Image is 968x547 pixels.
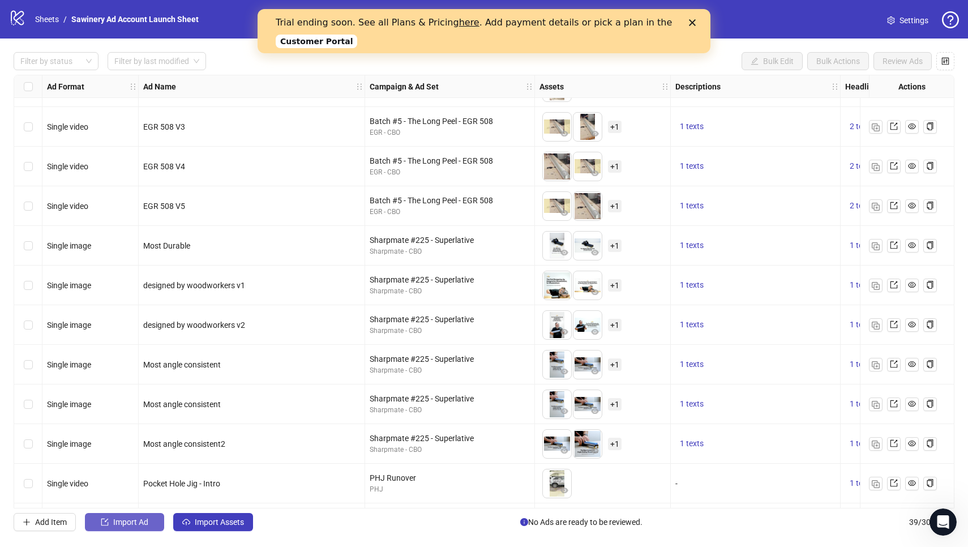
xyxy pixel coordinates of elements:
[608,279,622,292] span: + 1
[14,305,42,345] div: Select row 23
[558,246,571,260] button: Preview
[908,320,916,328] span: eye
[608,319,622,331] span: + 1
[47,80,84,93] strong: Ad Format
[872,163,880,171] img: Duplicate
[520,516,643,528] span: No Ads are ready to be reviewed.
[608,121,622,133] span: + 1
[558,445,571,458] button: Preview
[675,120,708,134] button: 1 texts
[869,437,883,451] button: Duplicate
[370,115,530,127] div: Batch #5 - The Long Peel - EGR 508
[898,80,926,93] strong: Actions
[560,447,568,455] span: eye
[588,405,602,418] button: Preview
[845,120,878,134] button: 2 texts
[14,424,42,464] div: Select row 26
[47,241,91,250] span: Single image
[47,479,88,488] span: Single video
[370,484,530,495] div: PHJ
[47,439,91,448] span: Single image
[850,122,873,131] span: 2 texts
[872,361,880,369] img: Duplicate
[370,405,530,416] div: Sharpmate - CBO
[872,401,880,409] img: Duplicate
[370,273,530,286] div: Sharpmate #225 - Superlative
[872,123,880,131] img: Duplicate
[370,234,530,246] div: Sharpmate #225 - Superlative
[608,160,622,173] span: + 1
[807,52,869,70] button: Bulk Actions
[869,160,883,173] button: Duplicate
[543,390,571,418] img: Asset 1
[890,400,898,408] span: export
[143,162,185,171] span: EGR 508 V4
[14,513,76,531] button: Add Item
[370,472,530,484] div: PHJ Runover
[680,201,704,210] span: 1 texts
[872,242,880,250] img: Duplicate
[47,281,91,290] span: Single image
[14,503,42,543] div: Select row 28
[591,407,599,415] span: eye
[845,279,878,292] button: 1 texts
[370,365,530,376] div: Sharpmate - CBO
[742,52,803,70] button: Bulk Edit
[532,75,534,97] div: Resize Campaign & Ad Set column
[850,360,873,369] span: 1 texts
[588,326,602,339] button: Preview
[890,241,898,249] span: export
[520,518,528,526] span: info-circle
[558,365,571,379] button: Preview
[85,513,164,531] button: Import Ad
[591,367,599,375] span: eye
[370,392,530,405] div: Sharpmate #225 - Superlative
[926,122,934,130] span: copy
[573,152,602,181] img: Asset 2
[143,360,221,369] span: Most angle consistent
[845,398,878,411] button: 1 texts
[370,286,530,297] div: Sharpmate - CBO
[560,169,568,177] span: eye
[926,162,934,170] span: copy
[543,430,571,458] img: Asset 1
[872,282,880,290] img: Duplicate
[573,351,602,379] img: Asset 2
[539,80,564,93] strong: Assets
[845,477,878,490] button: 1 texts
[588,127,602,141] button: Preview
[908,439,916,447] span: eye
[370,80,439,93] strong: Campaign & Ad Set
[33,13,61,25] a: Sheets
[908,162,916,170] span: eye
[558,286,571,300] button: Preview
[872,441,880,448] img: Duplicate
[14,75,42,98] div: Select all rows
[869,358,883,371] button: Duplicate
[137,83,145,91] span: holder
[573,192,602,220] img: Asset 2
[845,358,878,371] button: 1 texts
[591,209,599,217] span: eye
[370,127,530,138] div: EGR - CBO
[869,318,883,332] button: Duplicate
[14,464,42,503] div: Select row 27
[941,57,949,65] span: control
[143,439,225,448] span: Most angle consistent2
[560,328,568,336] span: eye
[680,161,704,170] span: 1 texts
[926,360,934,368] span: copy
[182,518,190,526] span: cloud-upload
[560,209,568,217] span: eye
[14,266,42,305] div: Select row 22
[560,407,568,415] span: eye
[926,439,934,447] span: copy
[560,367,568,375] span: eye
[887,16,895,24] span: setting
[143,400,221,409] span: Most angle consistent
[608,438,622,450] span: + 1
[839,83,847,91] span: holder
[872,322,880,330] img: Duplicate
